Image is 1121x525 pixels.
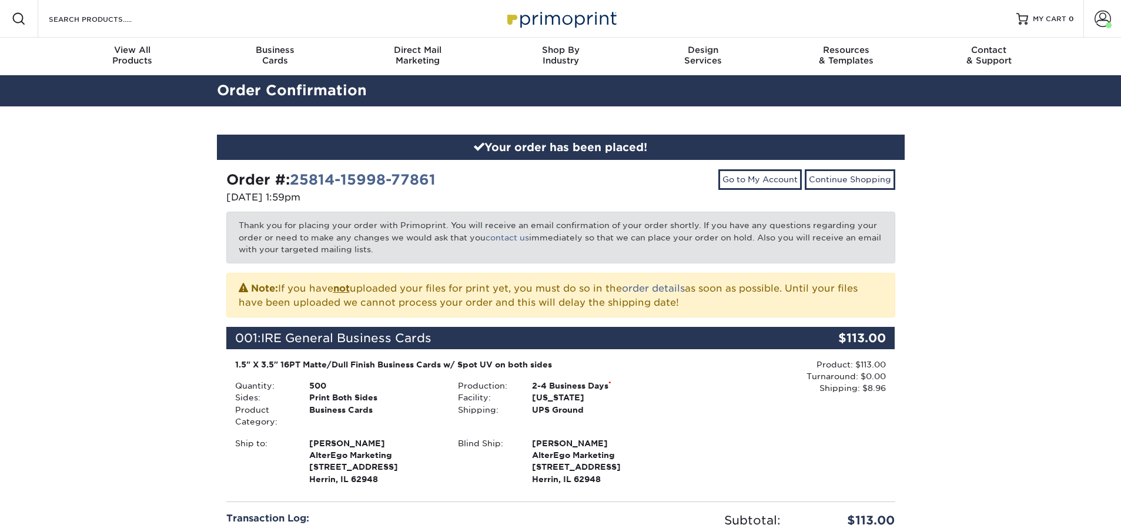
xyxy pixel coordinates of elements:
[784,327,895,349] div: $113.00
[226,437,300,486] div: Ship to:
[449,380,523,392] div: Production:
[300,404,449,428] div: Business Cards
[217,135,905,160] div: Your order has been placed!
[235,359,664,370] div: 1.5" X 3.5" 16PT Matte/Dull Finish Business Cards w/ Spot UV on both sides
[203,45,346,55] span: Business
[775,38,918,75] a: Resources& Templates
[226,404,300,428] div: Product Category:
[523,380,672,392] div: 2-4 Business Days
[226,190,552,205] p: [DATE] 1:59pm
[775,45,918,55] span: Resources
[61,45,204,66] div: Products
[632,45,775,66] div: Services
[632,38,775,75] a: DesignServices
[309,461,440,473] span: [STREET_ADDRESS]
[486,233,529,242] a: contact us
[48,12,162,26] input: SEARCH PRODUCTS.....
[805,169,895,189] a: Continue Shopping
[532,449,663,461] span: AlterEgo Marketing
[918,45,1060,55] span: Contact
[346,45,489,55] span: Direct Mail
[203,38,346,75] a: BusinessCards
[632,45,775,55] span: Design
[309,437,440,449] span: [PERSON_NAME]
[672,359,886,394] div: Product: $113.00 Turnaround: $0.00 Shipping: $8.96
[203,45,346,66] div: Cards
[251,283,278,294] strong: Note:
[502,6,620,31] img: Primoprint
[226,212,895,263] p: Thank you for placing your order with Primoprint. You will receive an email confirmation of your ...
[309,449,440,461] span: AlterEgo Marketing
[918,38,1060,75] a: Contact& Support
[622,283,685,294] a: order details
[918,45,1060,66] div: & Support
[346,45,489,66] div: Marketing
[239,280,883,310] p: If you have uploaded your files for print yet, you must do so in the as soon as possible. Until y...
[309,437,440,484] strong: Herrin, IL 62948
[226,327,784,349] div: 001:
[489,38,632,75] a: Shop ByIndustry
[523,392,672,403] div: [US_STATE]
[449,437,523,486] div: Blind Ship:
[61,45,204,55] span: View All
[1033,14,1066,24] span: MY CART
[718,169,802,189] a: Go to My Account
[532,461,663,473] span: [STREET_ADDRESS]
[523,404,672,416] div: UPS Ground
[1069,15,1074,23] span: 0
[61,38,204,75] a: View AllProducts
[449,404,523,416] div: Shipping:
[333,283,350,294] b: not
[300,380,449,392] div: 500
[208,80,913,102] h2: Order Confirmation
[532,437,663,484] strong: Herrin, IL 62948
[775,45,918,66] div: & Templates
[300,392,449,403] div: Print Both Sides
[290,171,436,188] a: 25814-15998-77861
[489,45,632,55] span: Shop By
[449,392,523,403] div: Facility:
[489,45,632,66] div: Industry
[261,331,431,345] span: IRE General Business Cards
[532,437,663,449] span: [PERSON_NAME]
[226,380,300,392] div: Quantity:
[226,392,300,403] div: Sides:
[226,171,436,188] strong: Order #:
[346,38,489,75] a: Direct MailMarketing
